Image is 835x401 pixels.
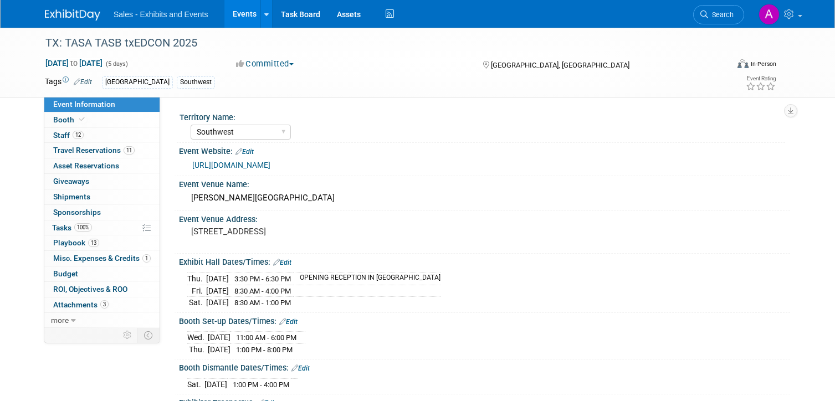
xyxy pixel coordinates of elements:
a: Staff12 [44,128,160,143]
a: Misc. Expenses & Credits1 [44,251,160,266]
a: Shipments [44,189,160,204]
div: Territory Name: [180,109,785,123]
a: Edit [235,148,254,156]
img: Format-Inperson.png [737,59,749,68]
span: to [69,59,79,68]
td: Sat. [187,297,206,309]
span: 1 [142,254,151,263]
span: Attachments [53,300,109,309]
span: Event Information [53,100,115,109]
div: [GEOGRAPHIC_DATA] [102,76,173,88]
span: 3 [100,300,109,309]
span: 12 [73,131,84,139]
td: Thu. [187,343,208,355]
span: Tasks [52,223,92,232]
div: Event Venue Address: [179,211,790,225]
a: Edit [273,259,291,266]
span: Travel Reservations [53,146,135,155]
span: [GEOGRAPHIC_DATA], [GEOGRAPHIC_DATA] [491,61,629,69]
div: [PERSON_NAME][GEOGRAPHIC_DATA] [187,189,782,207]
a: Travel Reservations11 [44,143,160,158]
span: 11 [124,146,135,155]
a: Search [693,5,744,24]
div: Southwest [177,76,215,88]
span: more [51,316,69,325]
a: Edit [279,318,298,326]
span: Shipments [53,192,90,201]
div: Exhibit Hall Dates/Times: [179,254,790,268]
span: Budget [53,269,78,278]
i: Booth reservation complete [79,116,85,122]
span: Sponsorships [53,208,101,217]
a: Edit [291,364,310,372]
td: [DATE] [208,332,230,344]
td: [DATE] [206,297,229,309]
a: [URL][DOMAIN_NAME] [192,161,270,169]
a: Budget [44,266,160,281]
span: 1:00 PM - 8:00 PM [236,346,293,354]
div: TX: TASA TASB txEDCON 2025 [42,33,714,53]
td: [DATE] [206,273,229,285]
span: ROI, Objectives & ROO [53,285,127,294]
a: Edit [74,78,92,86]
td: Toggle Event Tabs [137,328,160,342]
div: Booth Dismantle Dates/Times: [179,359,790,374]
td: [DATE] [206,285,229,297]
td: OPENING RECEPTION IN [GEOGRAPHIC_DATA] [293,273,440,285]
span: Giveaways [53,177,89,186]
div: Event Rating [746,76,776,81]
span: 1:00 PM - 4:00 PM [233,381,289,389]
span: Playbook [53,238,99,247]
td: Personalize Event Tab Strip [118,328,137,342]
a: Booth [44,112,160,127]
a: Asset Reservations [44,158,160,173]
a: Attachments3 [44,297,160,312]
a: Tasks100% [44,220,160,235]
a: Playbook13 [44,235,160,250]
td: Wed. [187,332,208,344]
div: Event Venue Name: [179,176,790,190]
span: 3:30 PM - 6:30 PM [234,275,291,283]
pre: [STREET_ADDRESS] [191,227,422,237]
img: ExhibitDay [45,9,100,20]
a: Sponsorships [44,205,160,220]
span: Search [708,11,734,19]
span: Sales - Exhibits and Events [114,10,208,19]
div: Event Format [668,58,776,74]
td: [DATE] [208,343,230,355]
span: 8:30 AM - 1:00 PM [234,299,291,307]
span: [DATE] [DATE] [45,58,103,68]
span: 11:00 AM - 6:00 PM [236,333,296,342]
span: 8:30 AM - 4:00 PM [234,287,291,295]
td: Thu. [187,273,206,285]
span: 13 [88,239,99,247]
a: Event Information [44,97,160,112]
td: Sat. [187,378,204,390]
div: Booth Set-up Dates/Times: [179,313,790,327]
td: [DATE] [204,378,227,390]
div: In-Person [750,60,776,68]
td: Tags [45,76,92,89]
span: Booth [53,115,87,124]
a: Giveaways [44,174,160,189]
span: 100% [74,223,92,232]
span: Asset Reservations [53,161,119,170]
a: more [44,313,160,328]
a: ROI, Objectives & ROO [44,282,160,297]
td: Fri. [187,285,206,297]
button: Committed [232,58,298,70]
img: Alexandra Horne [759,4,780,25]
span: Misc. Expenses & Credits [53,254,151,263]
span: (5 days) [105,60,128,68]
div: Event Website: [179,143,790,157]
span: Staff [53,131,84,140]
